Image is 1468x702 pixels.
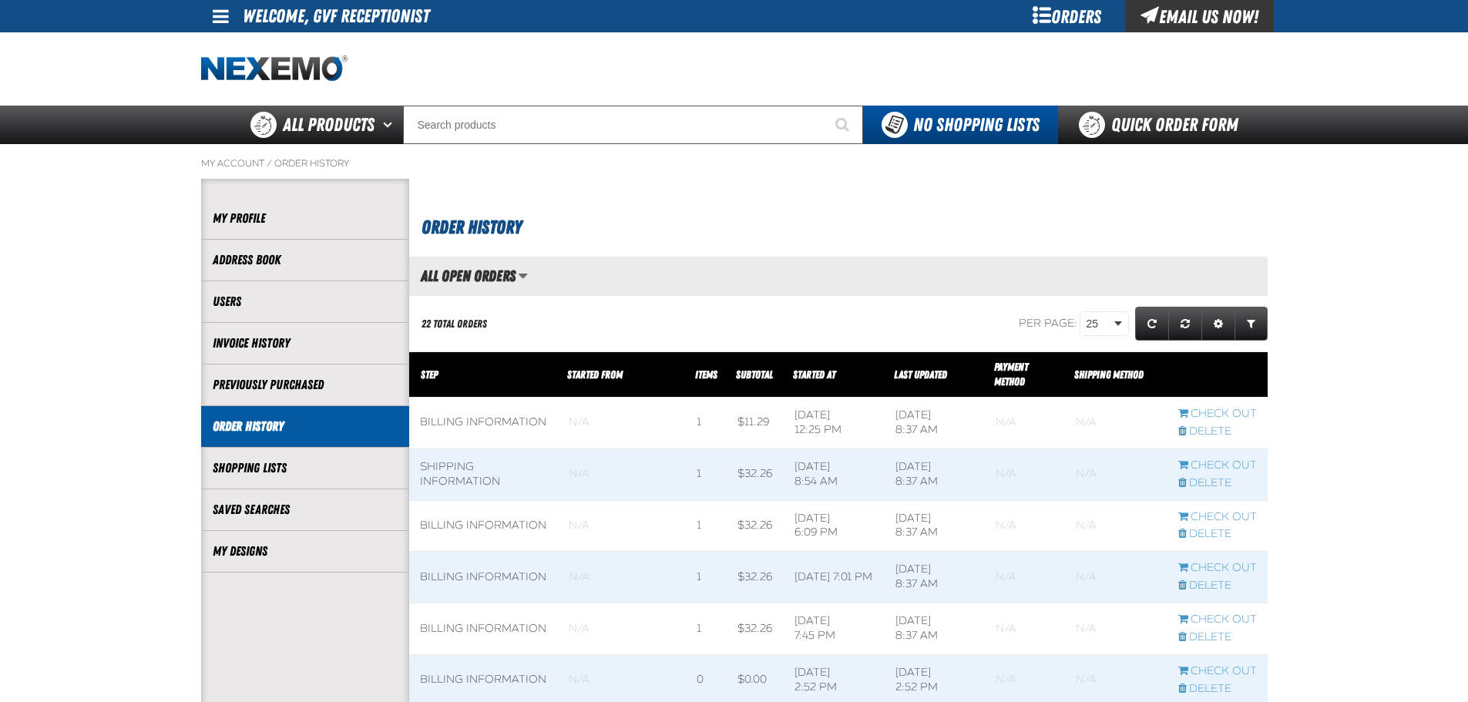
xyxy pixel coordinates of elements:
td: Blank [1065,552,1167,603]
a: Order History [213,418,398,435]
td: [DATE] 8:37 AM [885,603,986,655]
h2: All Open Orders [409,267,516,284]
a: Address Book [213,251,398,269]
a: Expand or Collapse Grid Settings [1201,307,1235,341]
span: Started From [567,368,623,381]
td: [DATE] 7:01 PM [784,552,885,603]
td: Blank [985,398,1065,449]
td: [DATE] 12:25 PM [784,398,885,449]
a: Delete checkout started from [1178,476,1257,491]
td: $32.26 [727,603,784,655]
td: 1 [686,500,727,552]
a: My Designs [213,542,398,560]
span: Items [695,368,717,381]
a: Quick Order Form [1058,106,1267,144]
td: 1 [686,448,727,500]
td: Blank [1065,448,1167,500]
td: [DATE] 7:45 PM [784,603,885,655]
nav: Breadcrumbs [201,157,1268,170]
a: Reset grid action [1168,307,1202,341]
a: My Profile [213,210,398,227]
td: $32.26 [727,500,784,552]
span: No Shopping Lists [913,114,1040,136]
a: Shopping Lists [213,459,398,477]
a: Started At [793,368,835,381]
td: $11.29 [727,398,784,449]
button: Open All Products pages [378,106,403,144]
span: 25 [1087,316,1111,332]
td: [DATE] 8:37 AM [885,448,986,500]
a: Delete checkout started from [1178,425,1257,439]
button: You do not have available Shopping Lists. Open to Create a New List [863,106,1058,144]
div: Billing Information [420,570,548,585]
td: Blank [558,552,686,603]
td: Blank [558,500,686,552]
td: Blank [985,603,1065,655]
a: Invoice History [213,334,398,352]
div: Billing Information [420,673,548,687]
a: Delete checkout started from [1178,630,1257,645]
td: $32.26 [727,448,784,500]
span: All Products [283,111,375,139]
a: Delete checkout started from [1178,579,1257,593]
div: Billing Information [420,415,548,430]
td: [DATE] 8:37 AM [885,500,986,552]
th: Row actions [1167,352,1268,398]
a: Continue checkout started from [1178,664,1257,679]
td: Blank [1065,398,1167,449]
td: Blank [985,500,1065,552]
td: Blank [558,603,686,655]
a: Expand or Collapse Grid Filters [1235,307,1268,341]
input: Search [403,106,863,144]
td: Blank [985,448,1065,500]
a: Continue checkout started from [1178,561,1257,576]
a: Payment Method [994,361,1028,388]
div: 22 Total Orders [422,317,487,331]
td: Blank [985,552,1065,603]
a: Previously Purchased [213,376,398,394]
td: 1 [686,552,727,603]
div: Shipping Information [420,460,548,489]
a: Users [213,293,398,311]
td: [DATE] 6:09 PM [784,500,885,552]
a: My Account [201,157,264,170]
a: Refresh grid action [1135,307,1169,341]
span: Order History [422,217,522,238]
a: Continue checkout started from [1178,613,1257,627]
a: Last Updated [894,368,947,381]
div: Billing Information [420,622,548,637]
a: Delete checkout started from [1178,682,1257,697]
a: Continue checkout started from [1178,407,1257,422]
td: Blank [558,448,686,500]
span: Step [421,368,438,381]
a: Continue checkout started from [1178,458,1257,473]
img: Nexemo logo [201,55,348,82]
a: Order History [274,157,349,170]
td: Blank [1065,603,1167,655]
td: $32.26 [727,552,784,603]
a: Continue checkout started from [1178,510,1257,525]
a: Saved Searches [213,501,398,519]
button: Start Searching [825,106,863,144]
td: [DATE] 8:37 AM [885,398,986,449]
a: Subtotal [736,368,773,381]
a: Delete checkout started from [1178,527,1257,542]
td: 1 [686,603,727,655]
div: Billing Information [420,519,548,533]
span: Shipping Method [1074,368,1144,381]
td: Blank [558,398,686,449]
span: Per page: [1019,317,1077,330]
td: 1 [686,398,727,449]
button: Manage grid views. Current view is All Open Orders [518,263,528,289]
td: [DATE] 8:54 AM [784,448,885,500]
a: Home [201,55,348,82]
td: [DATE] 8:37 AM [885,552,986,603]
span: / [267,157,272,170]
td: Blank [1065,500,1167,552]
